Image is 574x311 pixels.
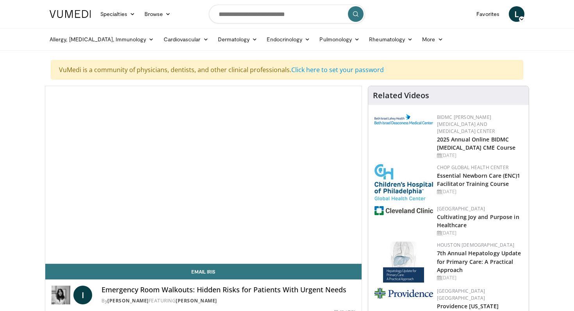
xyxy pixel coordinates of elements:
[262,32,315,47] a: Endocrinology
[437,249,521,273] a: 7th Annual Hepatology Update for Primary Care: A Practical Approach
[437,188,522,195] div: [DATE]
[102,286,355,294] h4: Emergency Room Walkouts: Hidden Risks for Patients With Urgent Needs
[102,297,355,304] div: By FEATURING
[437,164,508,171] a: CHOP Global Health Center
[374,206,433,215] img: 1ef99228-8384-4f7a-af87-49a18d542794.png.150x105_q85_autocrop_double_scale_upscale_version-0.2.jpg
[437,136,516,151] a: 2025 Annual Online BIDMC [MEDICAL_DATA] CME Course
[509,6,524,22] a: L
[437,230,522,237] div: [DATE]
[437,274,522,281] div: [DATE]
[417,32,447,47] a: More
[437,152,522,159] div: [DATE]
[383,242,424,283] img: 83b65fa9-3c25-403e-891e-c43026028dd2.jpg.150x105_q85_autocrop_double_scale_upscale_version-0.2.jpg
[209,5,365,23] input: Search topics, interventions
[159,32,213,47] a: Cardiovascular
[73,286,92,304] a: I
[373,91,429,100] h4: Related Videos
[213,32,262,47] a: Dermatology
[45,264,362,279] a: Email Iris
[437,205,485,212] a: [GEOGRAPHIC_DATA]
[96,6,140,22] a: Specialties
[107,297,149,304] a: [PERSON_NAME]
[45,86,362,264] video-js: Video Player
[140,6,176,22] a: Browse
[52,286,70,304] img: Dr. Iris Gorfinkel
[45,32,159,47] a: Allergy, [MEDICAL_DATA], Immunology
[437,172,521,187] a: Essential Newborn Care (ENC)1 Facilitator Training Course
[374,288,433,299] img: 9aead070-c8c9-47a8-a231-d8565ac8732e.png.150x105_q85_autocrop_double_scale_upscale_version-0.2.jpg
[291,65,384,74] a: Click here to set your password
[364,32,417,47] a: Rheumatology
[50,10,91,18] img: VuMedi Logo
[472,6,504,22] a: Favorites
[437,213,519,229] a: Cultivating Joy and Purpose in Healthcare
[374,114,433,124] img: c96b19ec-a48b-46a9-9095-935f19585444.png.150x105_q85_autocrop_double_scale_upscale_version-0.2.png
[437,242,514,248] a: Houston [DEMOGRAPHIC_DATA]
[51,60,523,80] div: VuMedi is a community of physicians, dentists, and other clinical professionals.
[176,297,217,304] a: [PERSON_NAME]
[315,32,364,47] a: Pulmonology
[437,288,485,301] a: [GEOGRAPHIC_DATA] [GEOGRAPHIC_DATA]
[437,114,495,134] a: BIDMC [PERSON_NAME][MEDICAL_DATA] and [MEDICAL_DATA] Center
[374,164,433,200] img: 8fbf8b72-0f77-40e1-90f4-9648163fd298.jpg.150x105_q85_autocrop_double_scale_upscale_version-0.2.jpg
